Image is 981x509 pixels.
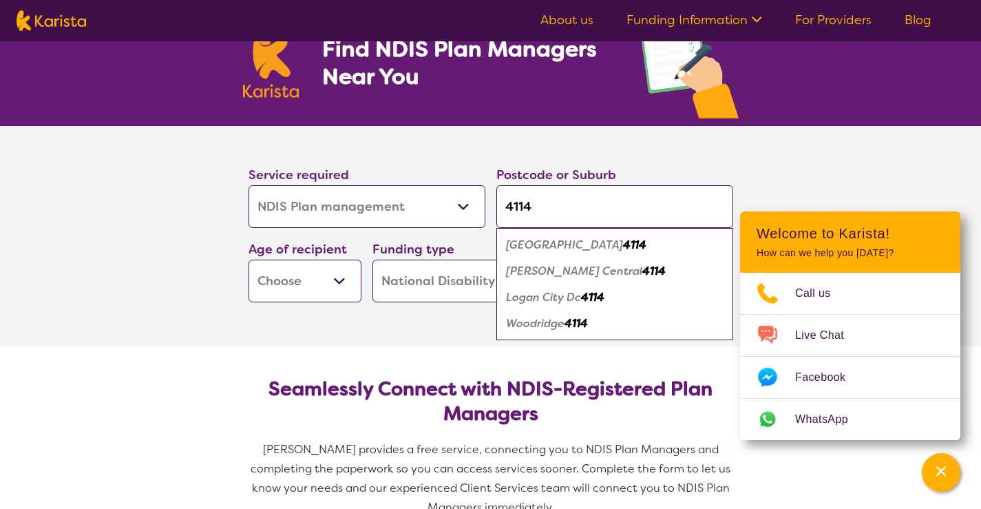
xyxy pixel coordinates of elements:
[626,12,762,28] a: Funding Information
[17,10,86,31] img: Karista logo
[795,325,861,346] span: Live Chat
[506,264,642,278] em: [PERSON_NAME] Central
[740,211,960,440] div: Channel Menu
[795,367,862,388] span: Facebook
[905,12,931,28] a: Blog
[581,290,604,304] em: 4114
[642,264,666,278] em: 4114
[496,185,733,228] input: Type
[506,290,581,304] em: Logan City Dc
[922,453,960,492] button: Channel Menu
[503,311,726,337] div: Woodridge 4114
[322,35,610,90] h1: Find NDIS Plan Managers Near You
[503,232,726,258] div: Kingston 4114
[795,409,865,430] span: WhatsApp
[249,241,347,258] label: Age of recipient
[503,284,726,311] div: Logan City Dc 4114
[740,399,960,440] a: Web link opens in a new tab.
[506,238,623,252] em: [GEOGRAPHIC_DATA]
[565,316,588,331] em: 4114
[506,316,565,331] em: Woodridge
[260,377,722,426] h2: Seamlessly Connect with NDIS-Registered Plan Managers
[795,283,847,304] span: Call us
[496,167,616,183] label: Postcode or Suburb
[540,12,593,28] a: About us
[503,258,726,284] div: Logan Central 4114
[249,167,349,183] label: Service required
[757,247,944,259] p: How can we help you [DATE]?
[243,23,299,98] img: Karista logo
[638,6,739,126] img: plan-management
[623,238,646,252] em: 4114
[757,225,944,242] h2: Welcome to Karista!
[740,273,960,440] ul: Choose channel
[795,12,872,28] a: For Providers
[372,241,454,258] label: Funding type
